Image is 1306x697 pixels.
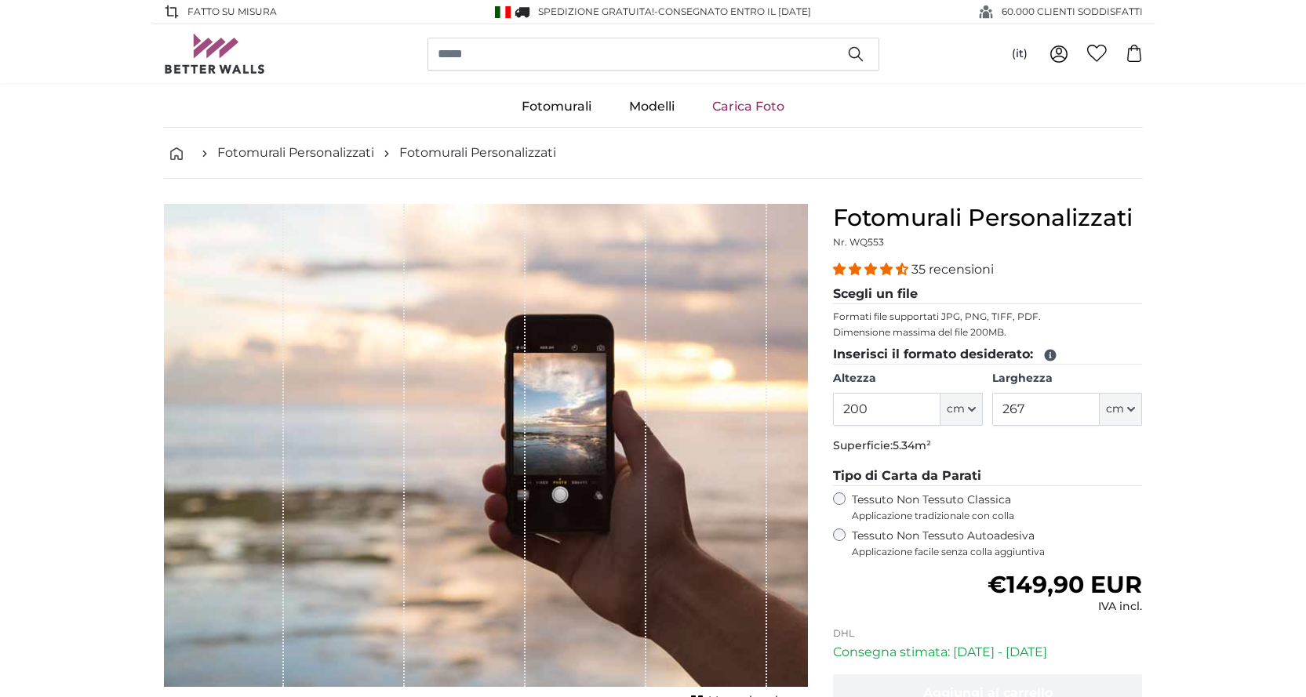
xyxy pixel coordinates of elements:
[1002,5,1143,19] span: 60.000 CLIENTI SODDISFATTI
[187,5,277,19] span: Fatto su misura
[940,393,983,426] button: cm
[538,5,654,17] span: Spedizione GRATUITA!
[852,546,1143,558] span: Applicazione facile senza colla aggiuntiva
[833,371,983,387] label: Altezza
[988,570,1142,599] span: €149,90 EUR
[852,528,1143,558] label: Tessuto Non Tessuto Autoadesiva
[893,438,931,452] span: 5.34m²
[911,262,994,277] span: 35 recensioni
[833,345,1143,365] legend: Inserisci il formato desiderato:
[1100,393,1142,426] button: cm
[399,143,556,162] a: Fotomurali Personalizzati
[852,492,1143,522] label: Tessuto Non Tessuto Classica
[988,599,1142,615] div: IVA incl.
[503,86,610,127] a: Fotomurali
[217,143,374,162] a: Fotomurali Personalizzati
[654,5,811,17] span: -
[164,128,1143,179] nav: breadcrumbs
[833,438,1143,454] p: Superficie:
[833,262,911,277] span: 4.34 stars
[999,40,1040,68] button: (it)
[495,6,511,18] img: Italia
[833,236,884,248] span: Nr. WQ553
[947,401,965,417] span: cm
[833,285,1143,304] legend: Scegli un file
[833,310,1143,323] p: Formati file supportati JPG, PNG, TIFF, PDF.
[1106,401,1124,417] span: cm
[658,5,811,17] span: Consegnato entro il [DATE]
[693,86,803,127] a: Carica Foto
[852,510,1143,522] span: Applicazione tradizionale con colla
[833,204,1143,232] h1: Fotomurali Personalizzati
[833,643,1143,662] p: Consegna stimata: [DATE] - [DATE]
[610,86,693,127] a: Modelli
[992,371,1142,387] label: Larghezza
[833,627,1143,640] p: DHL
[833,326,1143,339] p: Dimensione massima del file 200MB.
[164,34,266,74] img: Betterwalls
[833,466,1143,486] legend: Tipo di Carta da Parati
